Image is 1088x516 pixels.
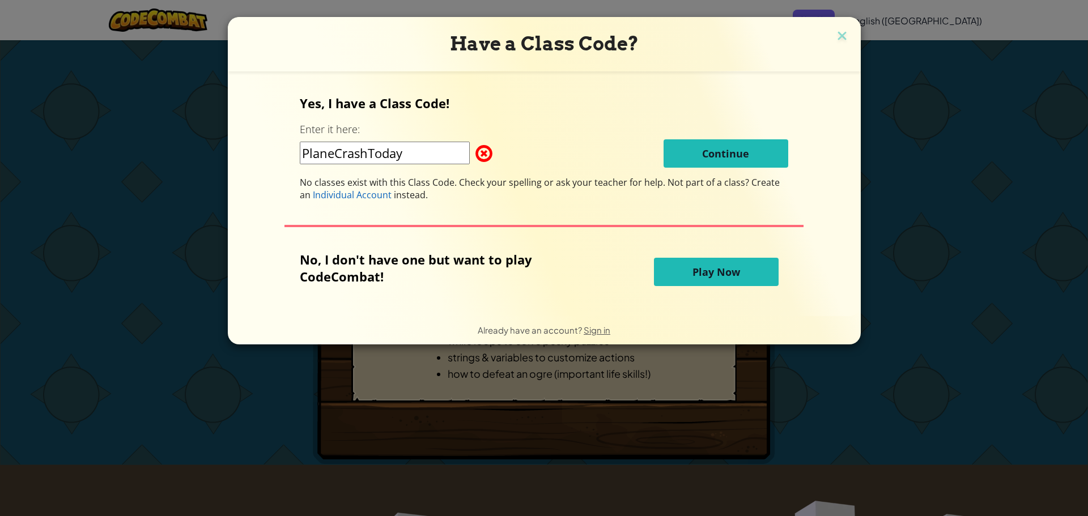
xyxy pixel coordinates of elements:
span: instead. [392,189,428,201]
img: close icon [835,28,849,45]
span: Have a Class Code? [450,32,639,55]
span: Not part of a class? Create an [300,176,780,201]
p: Yes, I have a Class Code! [300,95,788,112]
label: Enter it here: [300,122,360,137]
span: Already have an account? [478,325,584,335]
p: No, I don't have one but want to play CodeCombat! [300,251,588,285]
span: Continue [702,147,749,160]
span: Individual Account [313,189,392,201]
a: Sign in [584,325,610,335]
span: Play Now [692,265,740,279]
button: Continue [664,139,788,168]
button: Play Now [654,258,779,286]
span: No classes exist with this Class Code. Check your spelling or ask your teacher for help. [300,176,668,189]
